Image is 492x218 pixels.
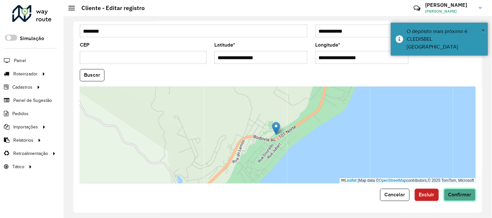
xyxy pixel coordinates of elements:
[80,69,104,82] button: Buscar
[13,97,52,104] span: Painel de Sugestão
[13,124,38,130] span: Importações
[384,192,405,198] span: Cancelar
[214,41,235,49] label: Latitude
[426,8,474,14] span: [PERSON_NAME]
[12,84,32,91] span: Cadastros
[410,1,424,15] a: Contato Rápido
[341,179,357,183] a: Leaflet
[13,137,33,144] span: Relatórios
[315,41,340,49] label: Longitude
[482,26,485,35] button: Close
[80,41,90,49] label: CEP
[272,122,280,135] img: Marker
[358,179,359,183] span: |
[426,2,474,8] h3: [PERSON_NAME]
[444,189,476,201] button: Confirmar
[340,178,476,184] div: Map data © contributors,© 2025 TomTom, Microsoft
[12,110,29,117] span: Pedidos
[13,150,48,157] span: Retroalimentação
[419,192,435,198] span: Excluir
[448,192,472,198] span: Confirmar
[20,35,44,42] label: Simulação
[379,179,407,183] a: OpenStreetMap
[12,163,24,170] span: Tático
[13,71,38,77] span: Roteirizador
[75,5,145,12] h2: Cliente - Editar registro
[407,27,483,51] div: O depósito mais próximo é: CLEDISBEL [GEOGRAPHIC_DATA]
[482,27,485,34] span: ×
[415,189,439,201] button: Excluir
[14,57,26,64] span: Painel
[380,189,410,201] button: Cancelar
